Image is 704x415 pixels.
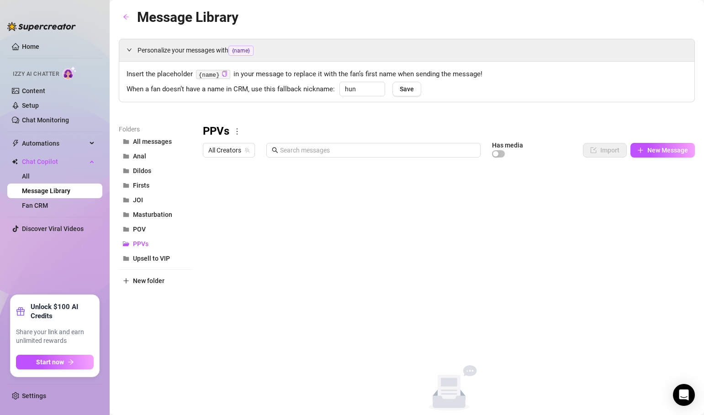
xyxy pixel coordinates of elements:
button: Click to Copy [222,71,228,78]
button: POV [119,222,192,236]
a: Settings [22,392,46,399]
button: Upsell to VIP [119,251,192,266]
strong: Unlock $100 AI Credits [31,302,94,320]
span: copy [222,71,228,77]
span: expanded [127,47,132,53]
button: Masturbation [119,207,192,222]
span: more [233,127,241,136]
span: Izzy AI Chatter [13,70,59,79]
button: New folder [119,273,192,288]
button: PPVs [119,236,192,251]
img: Chat Copilot [12,158,18,165]
span: Masturbation [133,211,172,218]
span: plus [123,278,129,284]
span: plus [637,147,644,153]
span: Automations [22,136,87,151]
span: Anal [133,152,146,160]
a: Setup [22,102,39,109]
div: Personalize your messages with{name} [119,39,694,61]
span: folder [123,168,129,174]
button: Start nowarrow-right [16,355,94,369]
span: team [244,147,250,153]
span: arrow-right [68,359,74,365]
span: JOI [133,196,143,204]
span: All messages [133,138,172,145]
span: folder [123,182,129,189]
a: Message Library [22,187,70,194]
button: Save [392,82,421,96]
span: folder [123,153,129,159]
span: folder [123,226,129,232]
span: folder [123,138,129,145]
button: JOI [119,193,192,207]
span: arrow-left [123,14,129,20]
button: New Message [630,143,695,158]
button: Import [583,143,627,158]
a: Content [22,87,45,95]
span: Firsts [133,182,149,189]
button: Anal [119,149,192,163]
span: Start now [36,358,64,366]
article: Message Library [137,6,238,28]
a: Home [22,43,39,50]
div: Open Intercom Messenger [673,384,695,406]
h3: PPVs [203,124,229,139]
span: Insert the placeholder in your message to replace it with the fan’s first name when sending the m... [127,69,687,80]
span: folder-open [123,241,129,247]
span: folder [123,197,129,203]
span: Share your link and earn unlimited rewards [16,328,94,346]
span: New folder [133,277,164,284]
span: thunderbolt [12,140,19,147]
span: {name} [228,46,254,56]
img: logo-BBDzfeDw.svg [7,22,76,31]
span: folder [123,255,129,262]
span: Personalize your messages with [138,45,687,56]
img: AI Chatter [63,66,77,79]
span: search [272,147,278,153]
span: Save [400,85,414,93]
span: When a fan doesn’t have a name in CRM, use this fallback nickname: [127,84,335,95]
button: All messages [119,134,192,149]
button: Firsts [119,178,192,193]
a: Discover Viral Videos [22,225,84,232]
code: {name} [196,70,230,79]
span: PPVs [133,240,148,247]
span: POV [133,226,146,233]
span: gift [16,307,25,316]
span: All Creators [208,143,249,157]
span: New Message [647,147,688,154]
button: Dildos [119,163,192,178]
input: Search messages [280,145,475,155]
a: Fan CRM [22,202,48,209]
span: Chat Copilot [22,154,87,169]
article: Has media [492,142,523,148]
a: Chat Monitoring [22,116,69,124]
article: Folders [119,124,192,134]
span: Upsell to VIP [133,255,170,262]
a: All [22,173,30,180]
span: Dildos [133,167,151,174]
span: folder [123,211,129,218]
